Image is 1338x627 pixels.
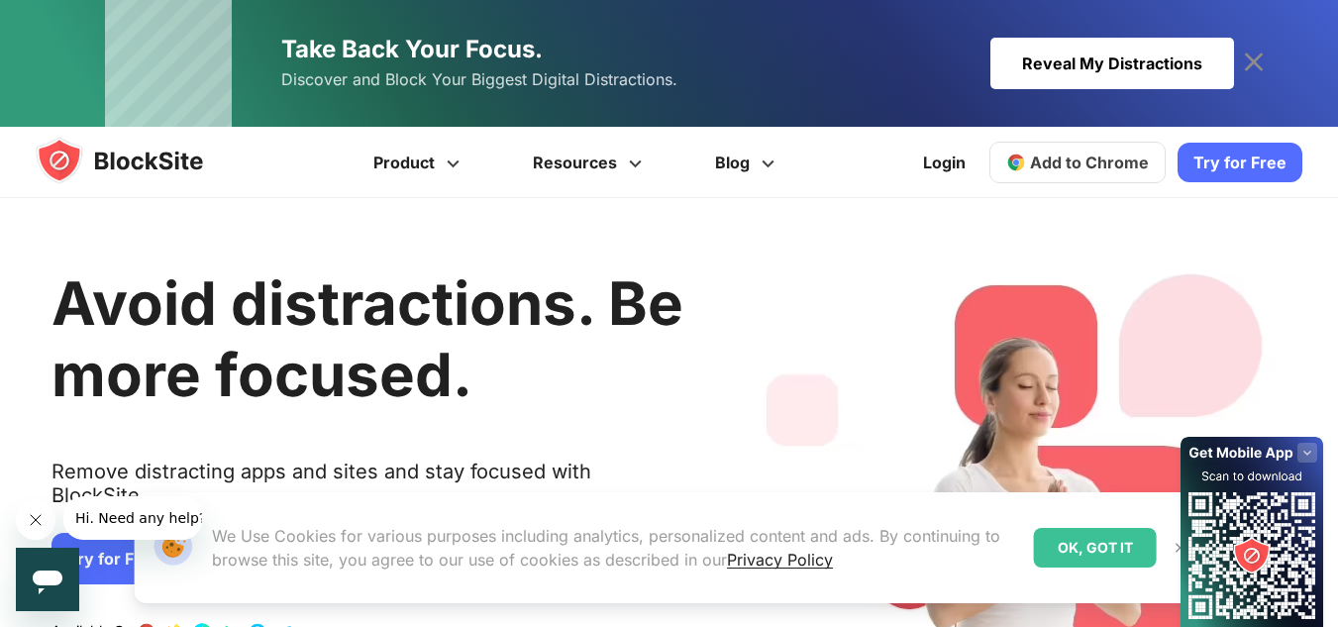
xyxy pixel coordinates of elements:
[1030,153,1149,172] span: Add to Chrome
[1178,143,1302,182] a: Try for Free
[1034,528,1157,568] div: OK, GOT IT
[681,127,814,198] a: Blog
[12,14,143,30] span: Hi. Need any help?
[281,65,677,94] span: Discover and Block Your Biggest Digital Distractions.
[51,267,683,410] h1: Avoid distractions. Be more focused.
[990,38,1234,89] div: Reveal My Distractions
[16,548,79,611] iframe: Botón para iniciar la ventana de mensajería
[36,137,242,184] img: blocksite-icon.5d769676.svg
[51,460,683,523] text: Remove distracting apps and sites and stay focused with BlockSite
[16,500,55,540] iframe: Cerrar mensaje
[281,35,543,63] span: Take Back Your Focus.
[1006,153,1026,172] img: chrome-icon.svg
[727,550,833,570] a: Privacy Policy
[63,496,202,540] iframe: Mensaje de la compañía
[340,127,499,198] a: Product
[212,524,1018,572] p: We Use Cookies for various purposes including analytics, personalized content and ads. By continu...
[911,139,978,186] a: Login
[499,127,681,198] a: Resources
[989,142,1166,183] a: Add to Chrome
[1168,535,1193,561] button: Close
[1173,540,1188,556] img: Close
